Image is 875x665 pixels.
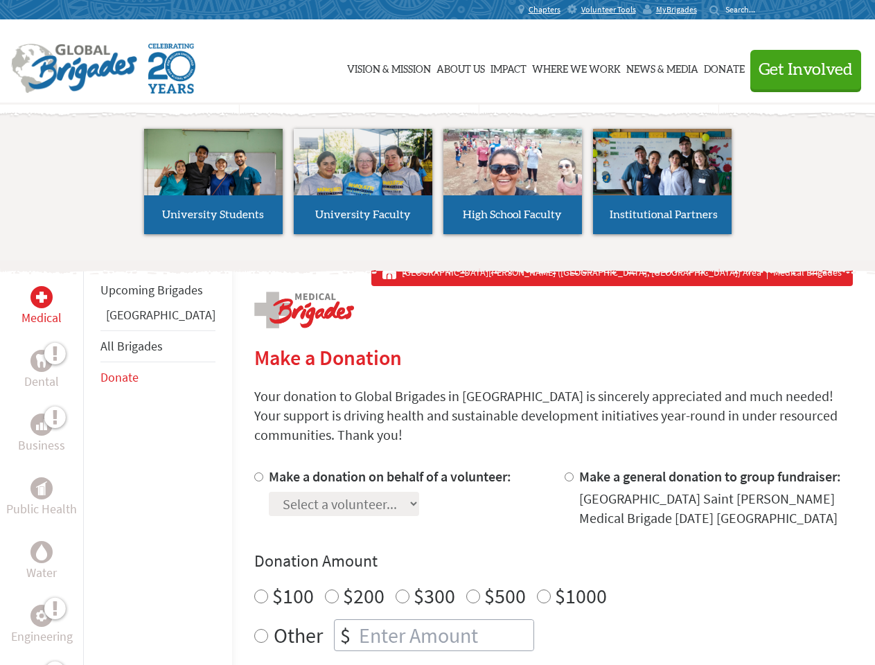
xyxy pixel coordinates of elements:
[704,33,745,102] a: Donate
[269,468,511,485] label: Make a donation on behalf of a volunteer:
[759,62,853,78] span: Get Involved
[21,308,62,328] p: Medical
[294,129,432,234] a: University Faculty
[30,350,53,372] div: Dental
[443,129,582,234] a: High School Faculty
[254,292,354,328] img: logo-medical.png
[555,583,607,609] label: $1000
[272,583,314,609] label: $100
[26,563,57,583] p: Water
[100,282,203,298] a: Upcoming Brigades
[484,583,526,609] label: $500
[162,209,264,220] span: University Students
[106,307,215,323] a: [GEOGRAPHIC_DATA]
[356,620,533,650] input: Enter Amount
[18,436,65,455] p: Business
[656,4,697,15] span: MyBrigades
[529,4,560,15] span: Chapters
[294,129,432,222] img: menu_brigades_submenu_2.jpg
[30,286,53,308] div: Medical
[36,419,47,430] img: Business
[30,477,53,499] div: Public Health
[100,330,215,362] li: All Brigades
[750,50,861,89] button: Get Involved
[144,129,283,234] a: University Students
[414,583,455,609] label: $300
[144,129,283,221] img: menu_brigades_submenu_1.jpg
[21,286,62,328] a: MedicalMedical
[18,414,65,455] a: BusinessBusiness
[436,33,485,102] a: About Us
[343,583,385,609] label: $200
[593,129,732,234] a: Institutional Partners
[443,129,582,196] img: menu_brigades_submenu_3.jpg
[148,44,195,94] img: Global Brigades Celebrating 20 Years
[315,209,411,220] span: University Faculty
[581,4,636,15] span: Volunteer Tools
[725,4,765,15] input: Search...
[335,620,356,650] div: $
[593,129,732,221] img: menu_brigades_submenu_4.jpg
[36,544,47,560] img: Water
[30,541,53,563] div: Water
[274,619,323,651] label: Other
[36,610,47,621] img: Engineering
[579,468,841,485] label: Make a general donation to group fundraiser:
[36,481,47,495] img: Public Health
[6,477,77,519] a: Public HealthPublic Health
[11,605,73,646] a: EngineeringEngineering
[347,33,431,102] a: Vision & Mission
[36,354,47,367] img: Dental
[24,350,59,391] a: DentalDental
[26,541,57,583] a: WaterWater
[254,387,853,445] p: Your donation to Global Brigades in [GEOGRAPHIC_DATA] is sincerely appreciated and much needed! Y...
[11,627,73,646] p: Engineering
[24,372,59,391] p: Dental
[254,550,853,572] h4: Donation Amount
[463,209,562,220] span: High School Faculty
[11,44,137,94] img: Global Brigades Logo
[490,33,527,102] a: Impact
[36,292,47,303] img: Medical
[610,209,718,220] span: Institutional Partners
[100,305,215,330] li: Guatemala
[30,605,53,627] div: Engineering
[579,489,853,528] div: [GEOGRAPHIC_DATA] Saint [PERSON_NAME] Medical Brigade [DATE] [GEOGRAPHIC_DATA]
[100,362,215,393] li: Donate
[100,369,139,385] a: Donate
[532,33,621,102] a: Where We Work
[6,499,77,519] p: Public Health
[254,345,853,370] h2: Make a Donation
[100,338,163,354] a: All Brigades
[30,414,53,436] div: Business
[100,275,215,305] li: Upcoming Brigades
[626,33,698,102] a: News & Media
